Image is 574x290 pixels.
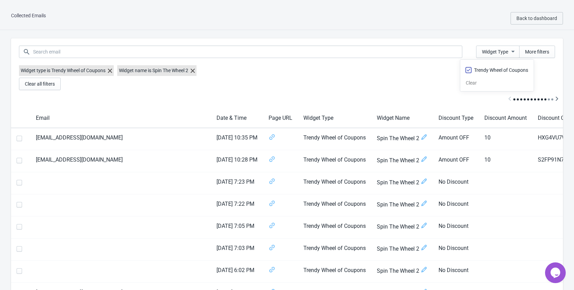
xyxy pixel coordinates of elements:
[377,178,427,187] span: Spin The Wheel 2
[479,150,532,172] td: 10
[263,108,298,128] th: Page URL
[433,261,479,283] td: No Discount
[433,172,479,194] td: No Discount
[30,108,211,128] th: Email
[377,266,427,275] span: Spin The Wheel 2
[117,65,197,76] label: Widget name is Spin The Wheel 2
[298,128,371,150] td: Trendy Wheel of Coupons
[474,67,528,74] span: Trendy Wheel of Coupons
[298,194,371,216] td: Trendy Wheel of Coupons
[298,150,371,172] td: Trendy Wheel of Coupons
[33,46,462,58] input: Search email
[377,244,427,253] span: Spin The Wheel 2
[433,128,479,150] td: Amount OFF
[479,128,532,150] td: 10
[511,12,563,25] button: Back to dashboard
[377,222,427,231] span: Spin The Wheel 2
[298,172,371,194] td: Trendy Wheel of Coupons
[211,172,263,194] td: [DATE] 7:23 PM
[479,108,532,128] th: Discount Amount
[519,46,555,58] button: More filters
[377,200,427,209] span: Spin The Wheel 2
[377,134,427,143] span: Spin The Wheel 2
[298,261,371,283] td: Trendy Wheel of Coupons
[371,108,433,128] th: Widget Name
[516,16,557,21] span: Back to dashboard
[30,128,211,150] td: [EMAIL_ADDRESS][DOMAIN_NAME]
[466,80,528,86] div: Clear
[298,239,371,261] td: Trendy Wheel of Coupons
[211,239,263,261] td: [DATE] 7:03 PM
[211,108,263,128] th: Date & Time
[211,216,263,239] td: [DATE] 7:05 PM
[545,262,567,283] iframe: chat widget
[211,194,263,216] td: [DATE] 7:22 PM
[433,239,479,261] td: No Discount
[19,78,61,90] button: Clear all filters
[19,65,114,76] label: Widget type is Trendy Wheel of Coupons
[433,150,479,172] td: Amount OFF
[30,150,211,172] td: [EMAIL_ADDRESS][DOMAIN_NAME]
[525,49,549,55] span: More filters
[25,81,55,87] span: Clear all filters
[476,46,520,58] button: Widget Type
[433,108,479,128] th: Discount Type
[298,216,371,239] td: Trendy Wheel of Coupons
[433,194,479,216] td: No Discount
[482,49,508,55] span: Widget Type
[433,216,479,239] td: No Discount
[211,261,263,283] td: [DATE] 6:02 PM
[551,93,563,106] button: Scroll table right one column
[298,108,371,128] th: Widget Type
[211,150,263,172] td: [DATE] 10:28 PM
[377,156,427,165] span: Spin The Wheel 2
[211,128,263,150] td: [DATE] 10:35 PM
